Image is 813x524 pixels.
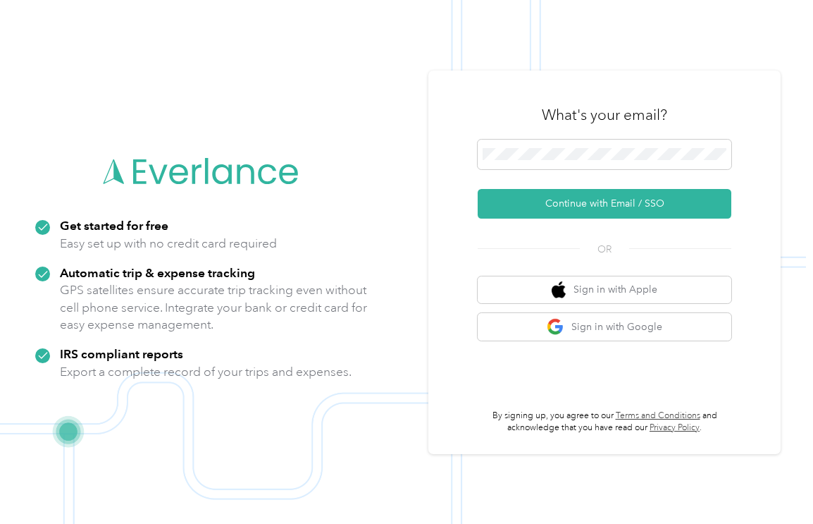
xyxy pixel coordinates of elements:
[542,105,667,125] h3: What's your email?
[734,445,813,524] iframe: Everlance-gr Chat Button Frame
[478,410,731,434] p: By signing up, you agree to our and acknowledge that you have read our .
[547,318,564,336] img: google logo
[60,346,183,361] strong: IRS compliant reports
[580,242,629,257] span: OR
[60,363,352,381] p: Export a complete record of your trips and expenses.
[478,189,731,219] button: Continue with Email / SSO
[60,265,255,280] strong: Automatic trip & expense tracking
[60,235,277,252] p: Easy set up with no credit card required
[60,281,368,334] p: GPS satellites ensure accurate trip tracking even without cell phone service. Integrate your bank...
[478,313,731,341] button: google logoSign in with Google
[650,422,700,433] a: Privacy Policy
[478,276,731,304] button: apple logoSign in with Apple
[552,281,566,299] img: apple logo
[60,218,168,233] strong: Get started for free
[616,410,700,421] a: Terms and Conditions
